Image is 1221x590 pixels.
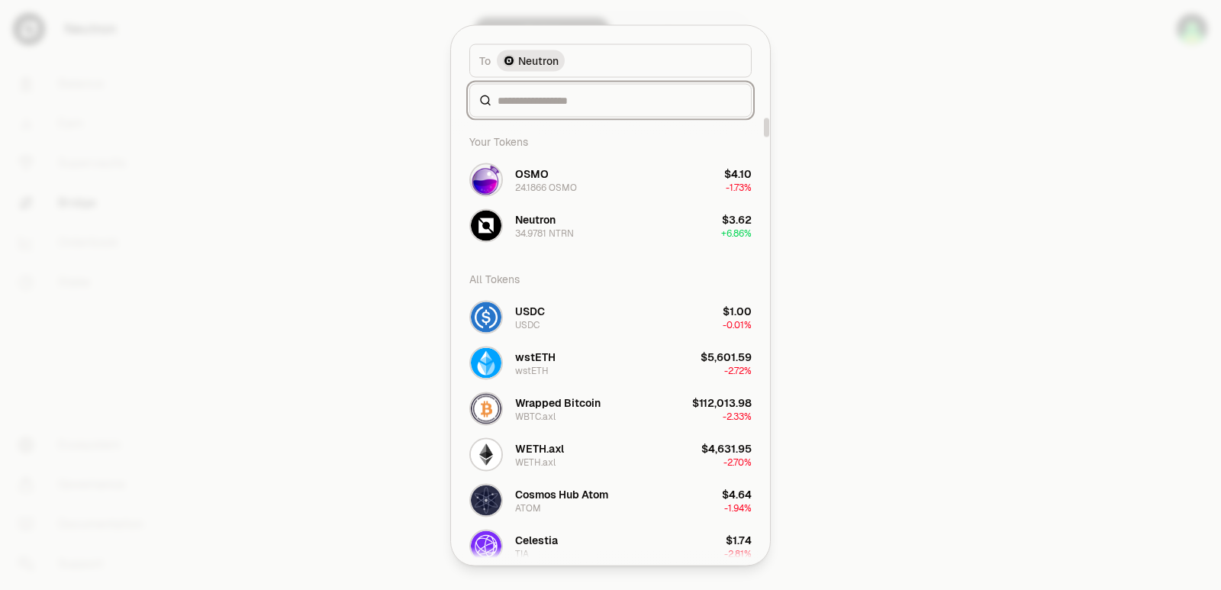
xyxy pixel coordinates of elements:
[724,547,752,559] span: -2.81%
[723,456,752,468] span: -2.70%
[726,181,752,193] span: -1.73%
[460,523,761,569] button: TIA LogoCelestiaTIA$1.74-2.81%
[515,349,556,364] div: wstETH
[515,501,541,514] div: ATOM
[724,501,752,514] span: -1.94%
[460,156,761,202] button: OSMO LogoOSMO24.1866 OSMO$4.10-1.73%
[515,166,549,181] div: OSMO
[515,532,558,547] div: Celestia
[724,166,752,181] div: $4.10
[723,318,752,330] span: -0.01%
[460,202,761,248] button: NTRN LogoNeutron34.9781 NTRN$3.62+6.86%
[471,439,501,469] img: WETH.axl Logo
[701,440,752,456] div: $4,631.95
[503,54,515,66] img: Neutron Logo
[515,456,556,468] div: WETH.axl
[724,364,752,376] span: -2.72%
[726,532,752,547] div: $1.74
[701,349,752,364] div: $5,601.59
[515,181,577,193] div: 24.1866 OSMO
[515,364,549,376] div: wstETH
[460,340,761,385] button: wstETH LogowstETHwstETH$5,601.59-2.72%
[692,395,752,410] div: $112,013.98
[515,227,574,239] div: 34.9781 NTRN
[722,486,752,501] div: $4.64
[723,303,752,318] div: $1.00
[515,395,601,410] div: Wrapped Bitcoin
[471,347,501,378] img: wstETH Logo
[515,440,564,456] div: WETH.axl
[515,211,556,227] div: Neutron
[460,477,761,523] button: ATOM LogoCosmos Hub AtomATOM$4.64-1.94%
[471,210,501,240] img: NTRN Logo
[471,485,501,515] img: ATOM Logo
[471,301,501,332] img: USDC Logo
[723,410,752,422] span: -2.33%
[518,53,559,68] span: Neutron
[460,126,761,156] div: Your Tokens
[469,44,752,77] button: ToNeutron LogoNeutron
[515,486,608,501] div: Cosmos Hub Atom
[471,393,501,424] img: WBTC.axl Logo
[460,294,761,340] button: USDC LogoUSDCUSDC$1.00-0.01%
[460,263,761,294] div: All Tokens
[722,211,752,227] div: $3.62
[515,410,556,422] div: WBTC.axl
[515,303,545,318] div: USDC
[721,227,752,239] span: + 6.86%
[479,53,491,68] span: To
[471,530,501,561] img: TIA Logo
[460,431,761,477] button: WETH.axl LogoWETH.axlWETH.axl$4,631.95-2.70%
[471,164,501,195] img: OSMO Logo
[515,547,529,559] div: TIA
[515,318,540,330] div: USDC
[460,385,761,431] button: WBTC.axl LogoWrapped BitcoinWBTC.axl$112,013.98-2.33%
